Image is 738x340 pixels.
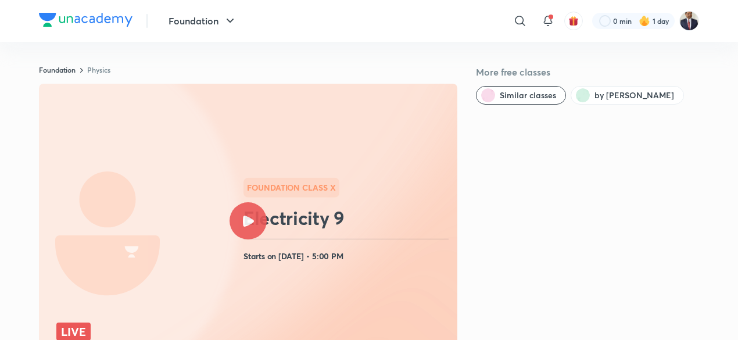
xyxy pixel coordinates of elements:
a: Physics [87,65,110,74]
span: by Ravindra Patil [594,90,674,101]
button: by Ravindra Patil [571,86,684,105]
h4: Starts on [DATE] • 5:00 PM [243,249,453,264]
img: Company Logo [39,13,132,27]
a: Company Logo [39,13,132,30]
span: Similar classes [500,90,556,101]
a: Foundation [39,65,76,74]
h5: More free classes [476,65,699,79]
button: Similar classes [476,86,566,105]
img: Ravindra Patil [679,11,699,31]
img: avatar [568,16,579,26]
button: avatar [564,12,583,30]
h2: Electricity 9 [243,206,453,230]
img: streak [639,15,650,27]
button: Foundation [162,9,244,33]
